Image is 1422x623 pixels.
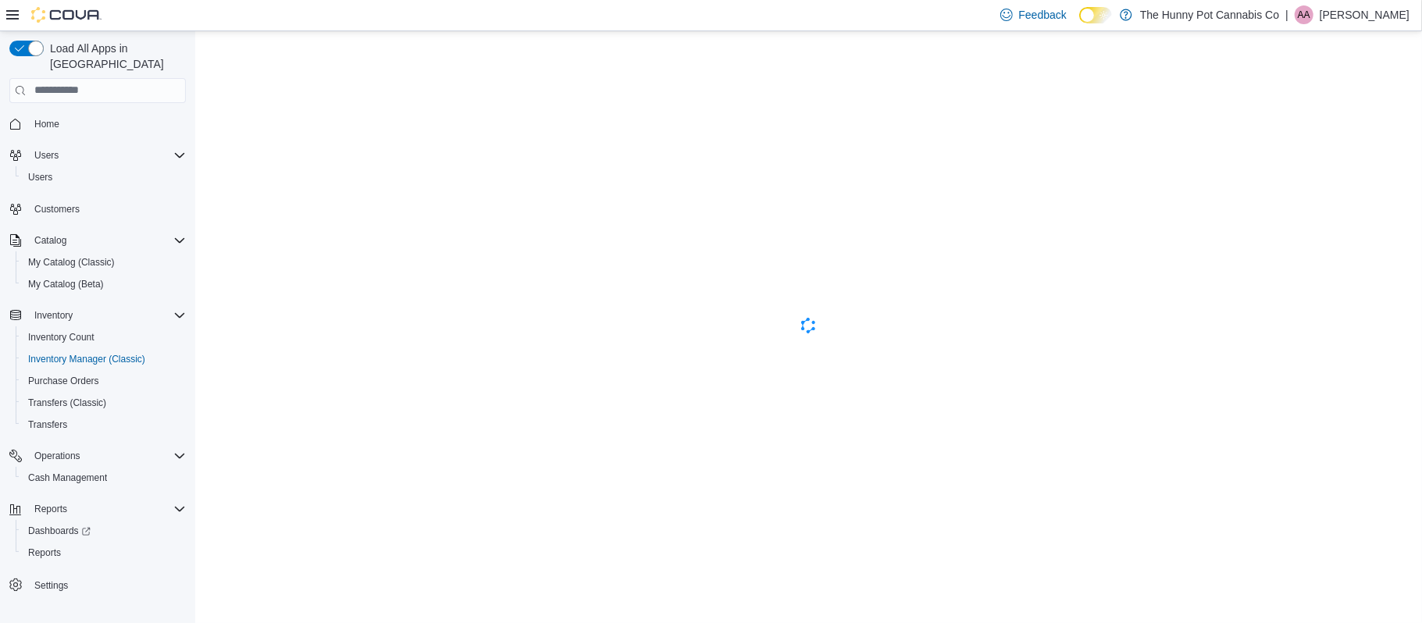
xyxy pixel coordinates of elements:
span: Inventory Count [22,328,186,347]
button: Catalog [28,231,73,250]
button: Catalog [3,230,192,251]
span: Users [34,149,59,162]
button: Inventory [3,304,192,326]
span: Users [28,146,186,165]
span: Dark Mode [1079,23,1080,24]
input: Dark Mode [1079,7,1112,23]
span: Catalog [34,234,66,247]
a: Home [28,115,66,133]
span: Purchase Orders [22,372,186,390]
span: Transfers (Classic) [22,393,186,412]
button: Transfers (Classic) [16,392,192,414]
span: Customers [34,203,80,215]
span: Home [28,114,186,133]
span: Cash Management [28,472,107,484]
button: Users [3,144,192,166]
span: Catalog [28,231,186,250]
a: Transfers (Classic) [22,393,112,412]
span: Settings [28,575,186,594]
span: Operations [28,447,186,465]
span: Purchase Orders [28,375,99,387]
button: Reports [3,498,192,520]
a: Transfers [22,415,73,434]
button: Operations [28,447,87,465]
span: Dashboards [22,522,186,540]
span: Reports [34,503,67,515]
span: Inventory Manager (Classic) [22,350,186,368]
span: Transfers (Classic) [28,397,106,409]
button: Reports [16,542,192,564]
button: Inventory [28,306,79,325]
a: Inventory Count [22,328,101,347]
button: Inventory Manager (Classic) [16,348,192,370]
span: Operations [34,450,80,462]
span: Transfers [22,415,186,434]
span: Load All Apps in [GEOGRAPHIC_DATA] [44,41,186,72]
a: Customers [28,200,86,219]
span: Users [28,171,52,183]
span: Reports [22,543,186,562]
button: Customers [3,198,192,220]
p: | [1285,5,1288,24]
a: Purchase Orders [22,372,105,390]
span: Customers [28,199,186,219]
span: Home [34,118,59,130]
button: My Catalog (Beta) [16,273,192,295]
button: Transfers [16,414,192,436]
a: My Catalog (Beta) [22,275,110,294]
span: Transfers [28,418,67,431]
button: Settings [3,573,192,596]
span: Inventory [28,306,186,325]
button: Cash Management [16,467,192,489]
a: Users [22,168,59,187]
span: Reports [28,500,186,518]
span: AA [1298,5,1310,24]
div: Abirami Asohan [1295,5,1313,24]
span: My Catalog (Beta) [22,275,186,294]
a: Reports [22,543,67,562]
span: Cash Management [22,468,186,487]
button: Users [16,166,192,188]
button: Inventory Count [16,326,192,348]
button: Users [28,146,65,165]
p: [PERSON_NAME] [1320,5,1410,24]
button: Operations [3,445,192,467]
span: Inventory Manager (Classic) [28,353,145,365]
button: Home [3,112,192,135]
span: My Catalog (Classic) [28,256,115,269]
span: Settings [34,579,68,592]
a: My Catalog (Classic) [22,253,121,272]
a: Inventory Manager (Classic) [22,350,151,368]
span: Inventory Count [28,331,94,344]
p: The Hunny Pot Cannabis Co [1140,5,1279,24]
a: Dashboards [16,520,192,542]
button: My Catalog (Classic) [16,251,192,273]
span: Inventory [34,309,73,322]
button: Reports [28,500,73,518]
a: Cash Management [22,468,113,487]
span: Reports [28,546,61,559]
a: Settings [28,576,74,595]
span: Dashboards [28,525,91,537]
span: My Catalog (Classic) [22,253,186,272]
button: Purchase Orders [16,370,192,392]
img: Cova [31,7,102,23]
span: My Catalog (Beta) [28,278,104,290]
span: Users [22,168,186,187]
span: Feedback [1019,7,1067,23]
a: Dashboards [22,522,97,540]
